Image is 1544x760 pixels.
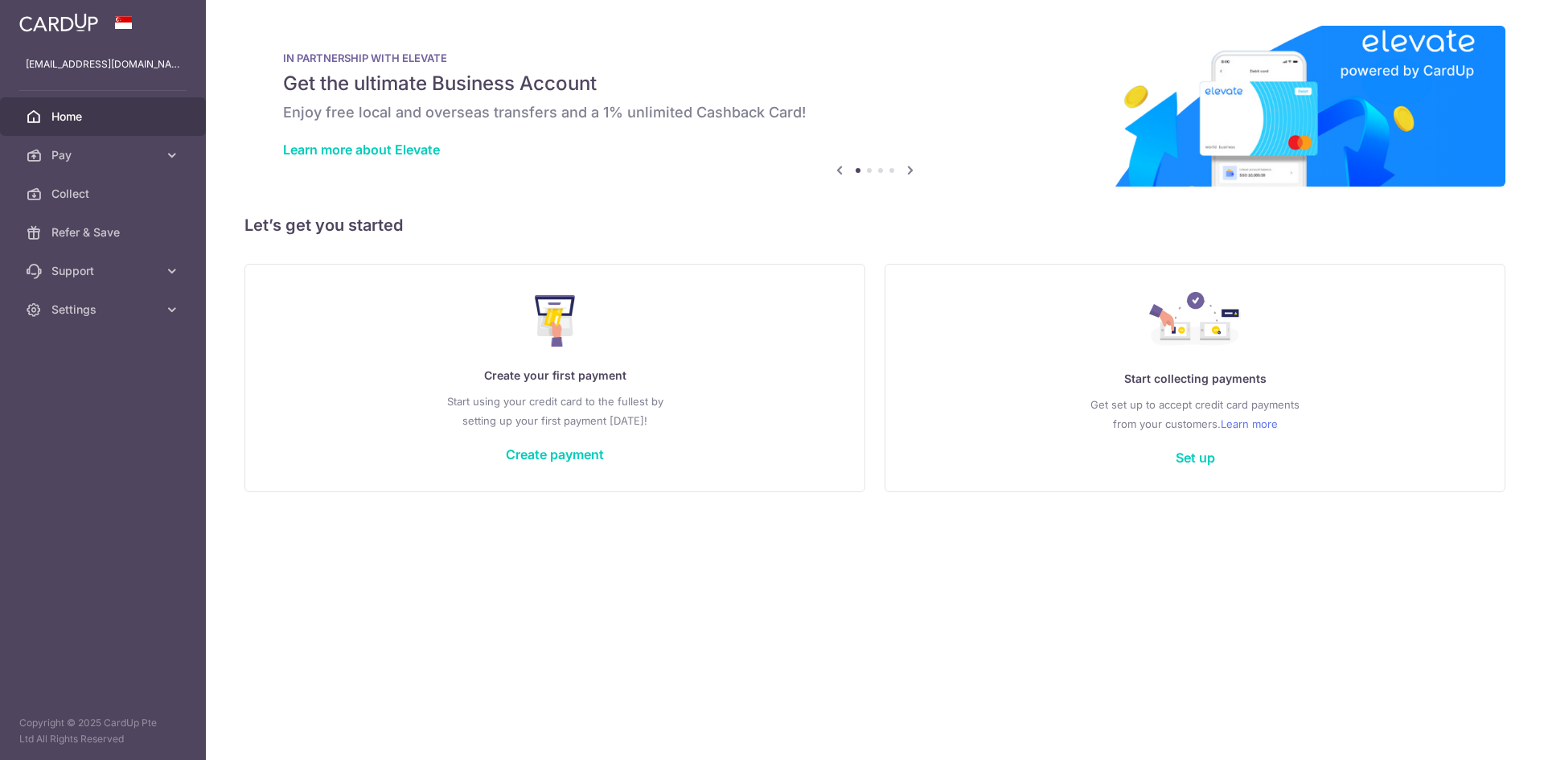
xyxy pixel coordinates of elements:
p: Create your first payment [277,366,832,385]
p: Start using your credit card to the fullest by setting up your first payment [DATE]! [277,392,832,430]
img: CardUp [19,13,98,32]
span: Refer & Save [51,224,158,240]
a: Set up [1176,450,1215,466]
span: Collect [51,186,158,202]
p: Get set up to accept credit card payments from your customers. [918,395,1472,433]
span: Support [51,263,158,279]
h6: Enjoy free local and overseas transfers and a 1% unlimited Cashback Card! [283,103,1467,122]
p: IN PARTNERSHIP WITH ELEVATE [283,51,1467,64]
p: Start collecting payments [918,369,1472,388]
h5: Get the ultimate Business Account [283,71,1467,97]
p: [EMAIL_ADDRESS][DOMAIN_NAME] [26,56,180,72]
a: Create payment [506,446,604,462]
a: Learn more about Elevate [283,142,440,158]
span: Settings [51,302,158,318]
h5: Let’s get you started [244,212,1505,238]
img: Collect Payment [1149,292,1241,350]
img: Renovation banner [244,26,1505,187]
span: Home [51,109,158,125]
span: Pay [51,147,158,163]
a: Learn more [1221,414,1278,433]
img: Make Payment [535,295,576,347]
